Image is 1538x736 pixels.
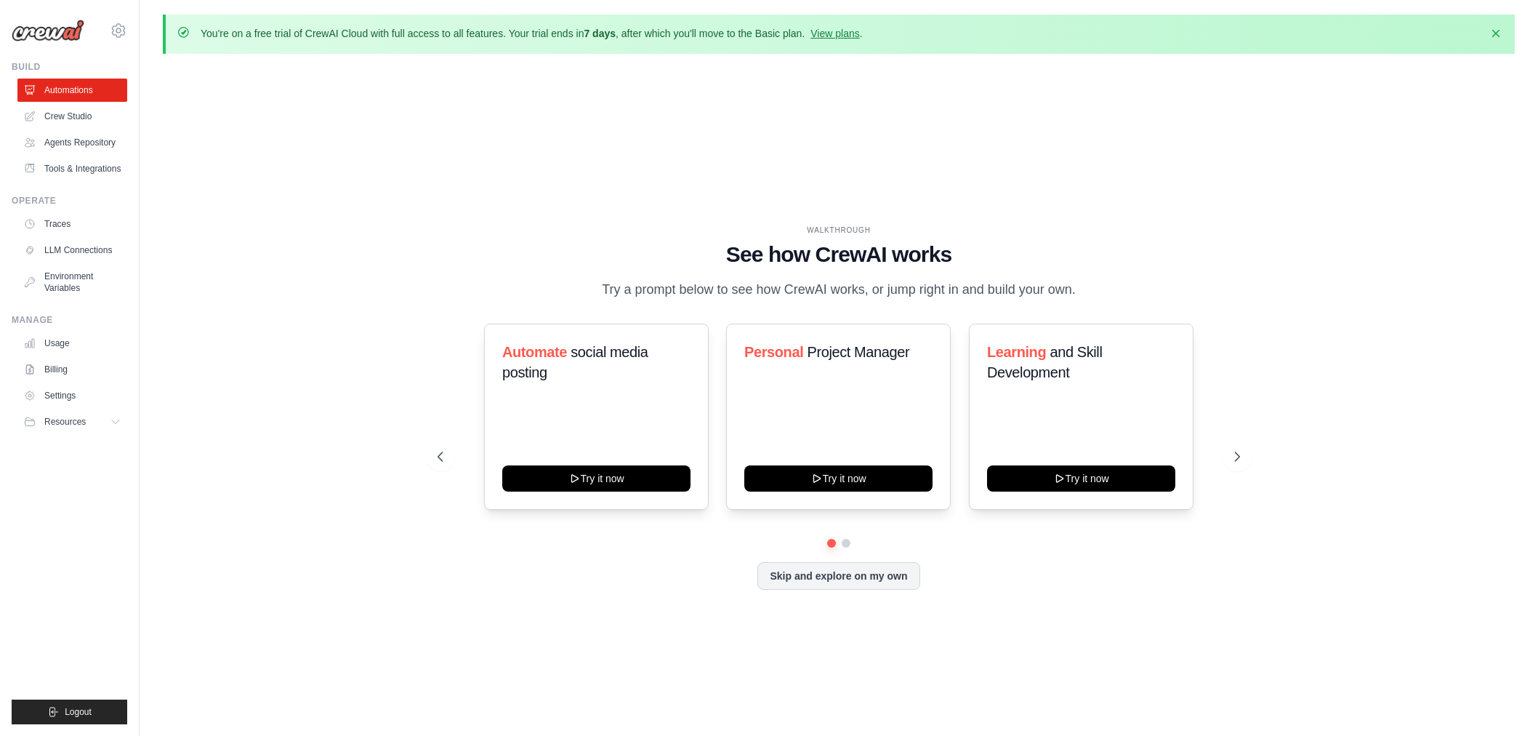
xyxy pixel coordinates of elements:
span: Logout [65,706,92,718]
a: Automations [17,79,127,102]
a: Usage [17,332,127,355]
p: You're on a free trial of CrewAI Cloud with full access to all features. Your trial ends in , aft... [201,26,863,41]
a: Environment Variables [17,265,127,300]
h1: See how CrewAI works [438,241,1240,268]
button: Try it now [502,465,691,492]
a: View plans [810,28,859,39]
button: Skip and explore on my own [757,562,919,590]
iframe: Chat Widget [1465,666,1538,736]
span: social media posting [502,344,648,380]
button: Logout [12,700,127,724]
button: Try it now [987,465,1175,492]
a: Billing [17,358,127,381]
a: Crew Studio [17,105,127,128]
span: and Skill Development [987,344,1102,380]
div: Build [12,61,127,73]
span: Personal [744,344,803,360]
span: Learning [987,344,1046,360]
span: Project Manager [808,344,910,360]
button: Resources [17,410,127,433]
div: Manage [12,314,127,326]
p: Try a prompt below to see how CrewAI works, or jump right in and build your own. [595,279,1083,300]
span: Automate [502,344,567,360]
a: Agents Repository [17,131,127,154]
a: Traces [17,212,127,236]
div: Operate [12,195,127,207]
a: Tools & Integrations [17,157,127,180]
div: WALKTHROUGH [438,225,1240,236]
span: Resources [44,416,86,428]
button: Try it now [744,465,933,492]
strong: 7 days [584,28,616,39]
a: LLM Connections [17,239,127,262]
img: Logo [12,20,84,41]
a: Settings [17,384,127,407]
